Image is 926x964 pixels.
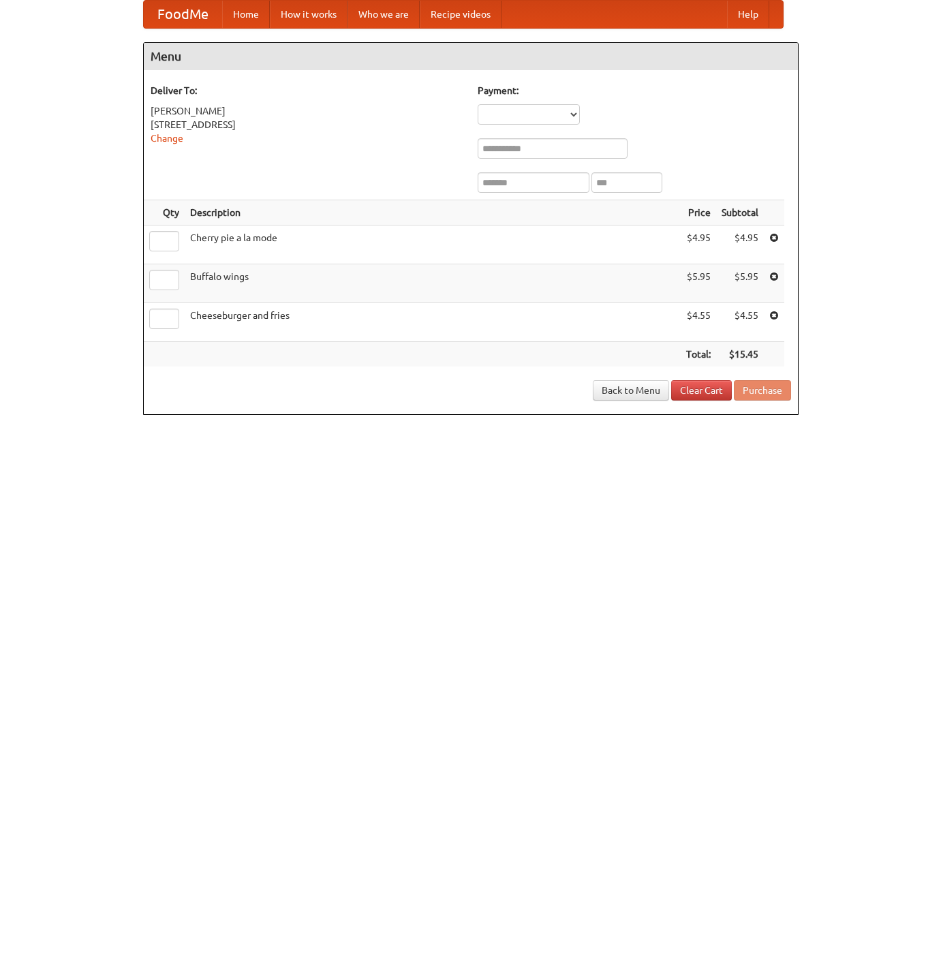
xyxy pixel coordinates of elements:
td: $4.55 [681,303,716,342]
td: $4.55 [716,303,764,342]
a: Clear Cart [671,380,732,401]
th: Qty [144,200,185,226]
a: Back to Menu [593,380,669,401]
a: FoodMe [144,1,222,28]
div: [STREET_ADDRESS] [151,118,464,131]
a: Help [727,1,769,28]
td: $4.95 [681,226,716,264]
th: Description [185,200,681,226]
a: Home [222,1,270,28]
td: $5.95 [716,264,764,303]
th: Total: [681,342,716,367]
h5: Payment: [478,84,791,97]
a: How it works [270,1,348,28]
td: $5.95 [681,264,716,303]
th: Subtotal [716,200,764,226]
td: Buffalo wings [185,264,681,303]
a: Recipe videos [420,1,501,28]
td: Cheeseburger and fries [185,303,681,342]
th: $15.45 [716,342,764,367]
button: Purchase [734,380,791,401]
a: Who we are [348,1,420,28]
h4: Menu [144,43,798,70]
td: $4.95 [716,226,764,264]
h5: Deliver To: [151,84,464,97]
th: Price [681,200,716,226]
a: Change [151,133,183,144]
td: Cherry pie a la mode [185,226,681,264]
div: [PERSON_NAME] [151,104,464,118]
